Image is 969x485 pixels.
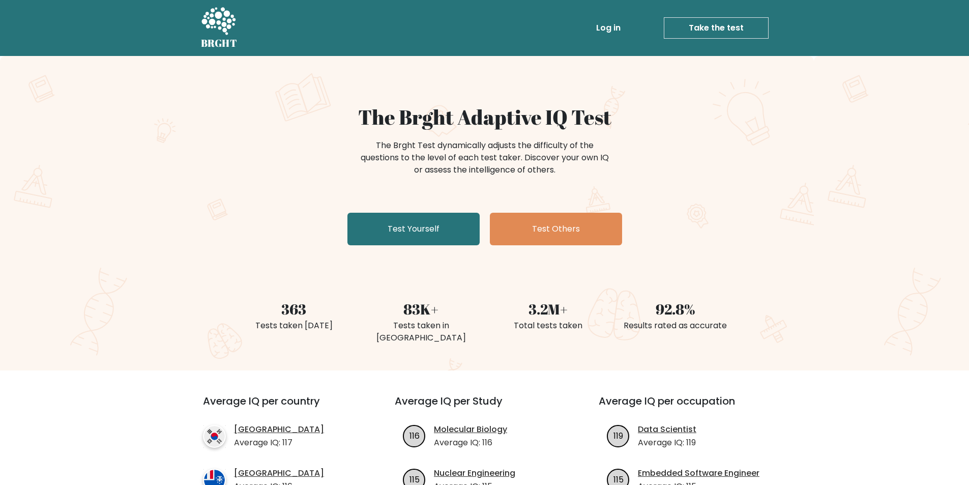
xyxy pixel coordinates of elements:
[490,213,622,245] a: Test Others
[613,430,623,441] text: 119
[358,139,612,176] div: The Brght Test dynamically adjusts the difficulty of the questions to the level of each test take...
[638,437,696,449] p: Average IQ: 119
[237,298,351,320] div: 363
[203,425,226,448] img: country
[491,320,606,332] div: Total tests taken
[234,437,324,449] p: Average IQ: 117
[434,423,507,436] a: Molecular Biology
[409,430,420,441] text: 116
[618,298,733,320] div: 92.8%
[201,4,238,52] a: BRGHT
[237,320,351,332] div: Tests taken [DATE]
[434,437,507,449] p: Average IQ: 116
[201,37,238,49] h5: BRGHT
[618,320,733,332] div: Results rated as accurate
[395,395,574,419] h3: Average IQ per Study
[347,213,480,245] a: Test Yourself
[599,395,778,419] h3: Average IQ per occupation
[364,320,479,344] div: Tests taken in [GEOGRAPHIC_DATA]
[237,105,733,129] h1: The Brght Adaptive IQ Test
[592,18,625,38] a: Log in
[234,423,324,436] a: [GEOGRAPHIC_DATA]
[638,423,696,436] a: Data Scientist
[409,473,420,485] text: 115
[364,298,479,320] div: 83K+
[664,17,769,39] a: Take the test
[491,298,606,320] div: 3.2M+
[638,467,759,479] a: Embedded Software Engineer
[234,467,324,479] a: [GEOGRAPHIC_DATA]
[203,395,358,419] h3: Average IQ per country
[613,473,624,485] text: 115
[434,467,515,479] a: Nuclear Engineering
